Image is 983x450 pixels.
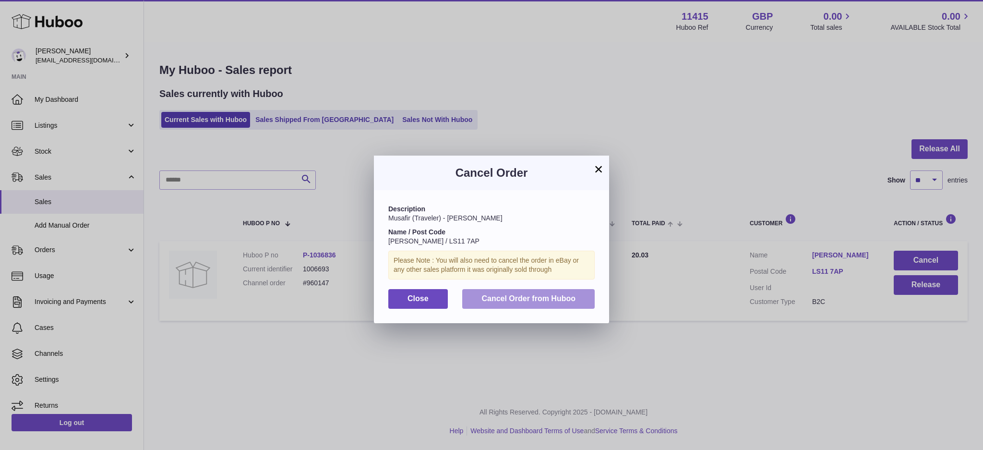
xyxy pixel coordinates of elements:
[388,165,595,181] h3: Cancel Order
[408,294,429,303] span: Close
[388,214,503,222] span: Musafir (Traveler) - [PERSON_NAME]
[593,163,604,175] button: ×
[481,294,575,303] span: Cancel Order from Huboo
[388,228,445,236] strong: Name / Post Code
[388,251,595,280] div: Please Note : You will also need to cancel the order in eBay or any other sales platform it was o...
[388,237,480,245] span: [PERSON_NAME] / LS11 7AP
[388,205,425,213] strong: Description
[388,289,448,309] button: Close
[462,289,595,309] button: Cancel Order from Huboo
